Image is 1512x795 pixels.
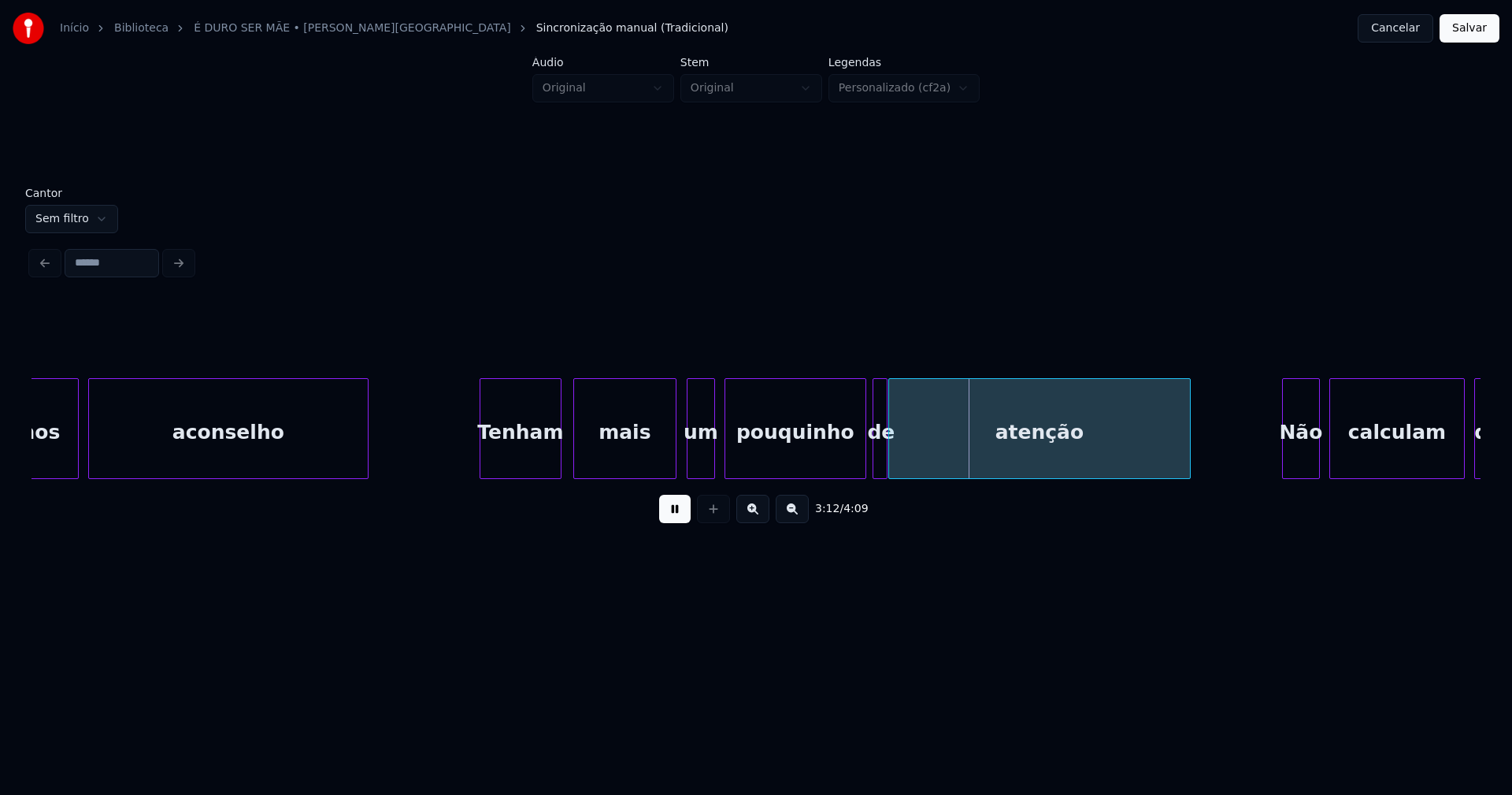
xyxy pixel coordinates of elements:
label: Cantor [25,188,118,199]
a: É DURO SER MÃE • [PERSON_NAME][GEOGRAPHIC_DATA] [194,20,511,36]
span: 4:09 [843,501,868,517]
div: / [815,501,853,517]
a: Início [60,20,89,36]
button: Salvar [1440,14,1499,43]
label: Stem [680,57,822,68]
label: Legendas [828,57,980,68]
label: Áudio [532,57,674,68]
button: Cancelar [1358,14,1433,43]
img: youka [13,13,44,44]
a: Biblioteca [114,20,169,36]
nav: breadcrumb [60,20,728,36]
span: Sincronização manual (Tradicional) [536,20,728,36]
span: 3:12 [815,501,839,517]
